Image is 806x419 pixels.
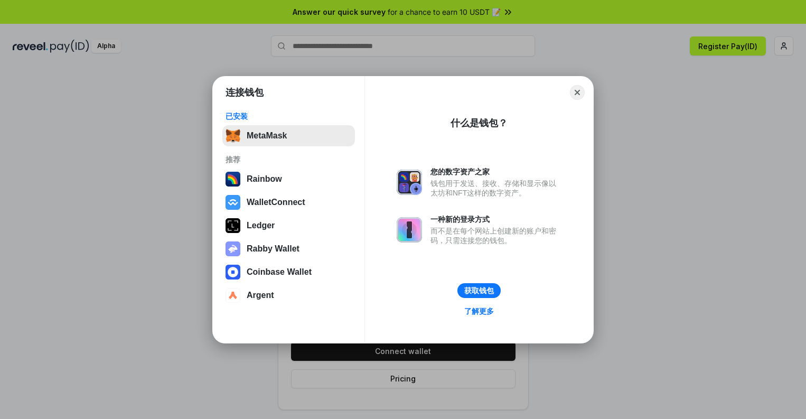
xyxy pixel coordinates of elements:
div: 已安装 [226,111,352,121]
button: Argent [222,285,355,306]
button: Rainbow [222,169,355,190]
img: svg+xml,%3Csvg%20width%3D%22120%22%20height%3D%22120%22%20viewBox%3D%220%200%20120%20120%22%20fil... [226,172,240,187]
div: 推荐 [226,155,352,164]
div: Rabby Wallet [247,244,299,254]
a: 了解更多 [458,304,500,318]
div: 一种新的登录方式 [430,215,561,224]
button: 获取钱包 [457,283,501,298]
button: Rabby Wallet [222,238,355,259]
div: Rainbow [247,174,282,184]
h1: 连接钱包 [226,86,264,99]
div: 而不是在每个网站上创建新的账户和密码，只需连接您的钱包。 [430,226,561,245]
div: 获取钱包 [464,286,494,295]
img: svg+xml,%3Csvg%20width%3D%2228%22%20height%3D%2228%22%20viewBox%3D%220%200%2028%2028%22%20fill%3D... [226,288,240,303]
div: 什么是钱包？ [451,117,508,129]
img: svg+xml,%3Csvg%20xmlns%3D%22http%3A%2F%2Fwww.w3.org%2F2000%2Fsvg%22%20fill%3D%22none%22%20viewBox... [397,170,422,195]
img: svg+xml,%3Csvg%20width%3D%2228%22%20height%3D%2228%22%20viewBox%3D%220%200%2028%2028%22%20fill%3D... [226,195,240,210]
img: svg+xml,%3Csvg%20width%3D%2228%22%20height%3D%2228%22%20viewBox%3D%220%200%2028%2028%22%20fill%3D... [226,265,240,280]
div: Coinbase Wallet [247,267,312,277]
div: 了解更多 [464,306,494,316]
img: svg+xml,%3Csvg%20xmlns%3D%22http%3A%2F%2Fwww.w3.org%2F2000%2Fsvg%22%20fill%3D%22none%22%20viewBox... [226,241,240,256]
img: svg+xml,%3Csvg%20fill%3D%22none%22%20height%3D%2233%22%20viewBox%3D%220%200%2035%2033%22%20width%... [226,128,240,143]
div: MetaMask [247,131,287,141]
button: Coinbase Wallet [222,262,355,283]
div: Ledger [247,221,275,230]
button: Ledger [222,215,355,236]
div: Argent [247,291,274,300]
img: svg+xml,%3Csvg%20xmlns%3D%22http%3A%2F%2Fwww.w3.org%2F2000%2Fsvg%22%20fill%3D%22none%22%20viewBox... [397,217,422,243]
button: Close [570,85,585,100]
div: 您的数字资产之家 [430,167,561,176]
div: WalletConnect [247,198,305,207]
div: 钱包用于发送、接收、存储和显示像以太坊和NFT这样的数字资产。 [430,179,561,198]
img: svg+xml,%3Csvg%20xmlns%3D%22http%3A%2F%2Fwww.w3.org%2F2000%2Fsvg%22%20width%3D%2228%22%20height%3... [226,218,240,233]
button: WalletConnect [222,192,355,213]
button: MetaMask [222,125,355,146]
